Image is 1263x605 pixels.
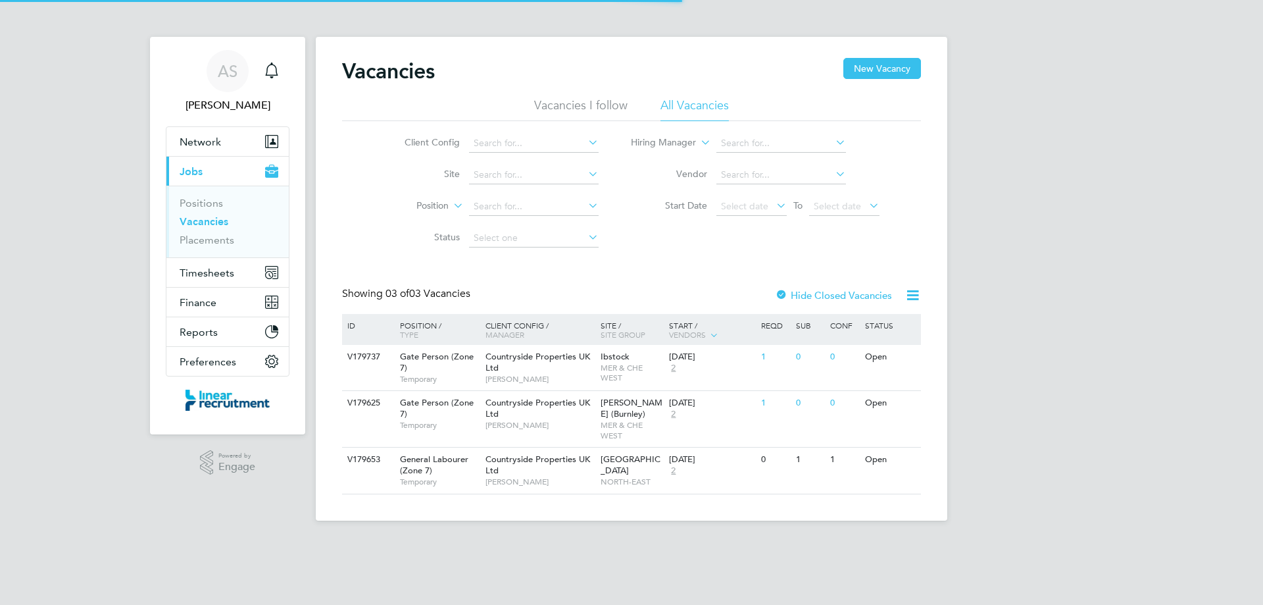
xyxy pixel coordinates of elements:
div: Position / [390,314,482,346]
a: Go to home page [166,390,289,411]
li: Vacancies I follow [534,97,628,121]
button: Preferences [166,347,289,376]
span: Vendors [669,329,706,340]
span: Reports [180,326,218,338]
span: Countryside Properties UK Ltd [485,351,590,373]
nav: Main navigation [150,37,305,434]
input: Search for... [469,197,599,216]
div: Showing [342,287,473,301]
span: Countryside Properties UK Ltd [485,397,590,419]
div: Site / [597,314,666,346]
div: Sub [793,314,827,336]
span: Gate Person (Zone 7) [400,351,474,373]
h2: Vacancies [342,58,435,84]
span: Temporary [400,420,479,431]
div: Status [862,314,919,336]
span: MER & CHE WEST [601,363,663,383]
div: 0 [793,345,827,369]
div: 1 [793,448,827,472]
div: Client Config / [482,314,597,346]
a: AS[PERSON_NAME] [166,50,289,113]
span: Gate Person (Zone 7) [400,397,474,419]
span: [PERSON_NAME] [485,374,594,384]
span: Finance [180,296,216,309]
span: 2 [669,465,678,477]
span: Temporary [400,374,479,384]
input: Search for... [469,134,599,153]
span: Powered by [218,450,255,461]
button: Timesheets [166,258,289,287]
a: Powered byEngage [200,450,256,475]
span: 03 Vacancies [385,287,470,300]
span: [PERSON_NAME] (Burnley) [601,397,662,419]
div: Open [862,345,919,369]
div: 1 [758,345,792,369]
span: [GEOGRAPHIC_DATA] [601,454,660,476]
div: Jobs [166,186,289,257]
span: MER & CHE WEST [601,420,663,440]
div: V179737 [344,345,390,369]
label: Client Config [384,136,460,148]
span: Select date [814,200,861,212]
button: Reports [166,317,289,346]
span: Manager [485,329,524,340]
span: Timesheets [180,267,234,279]
div: [DATE] [669,398,755,409]
span: [PERSON_NAME] [485,477,594,487]
div: 0 [758,448,792,472]
label: Status [384,231,460,243]
img: linearrecruitment-logo-retina.png [186,390,270,411]
div: 0 [793,391,827,415]
input: Select one [469,229,599,248]
span: NORTH-EAST [601,477,663,487]
button: New Vacancy [843,58,921,79]
span: Type [400,329,418,340]
span: Preferences [180,355,236,368]
div: Start / [666,314,758,347]
li: All Vacancies [660,97,729,121]
span: AS [218,63,237,80]
label: Hiring Manager [620,136,696,149]
label: Start Date [631,199,707,211]
span: Ibstock [601,351,630,362]
span: [PERSON_NAME] [485,420,594,431]
span: 2 [669,409,678,420]
div: Conf [827,314,861,336]
div: [DATE] [669,454,755,465]
label: Site [384,168,460,180]
label: Vendor [631,168,707,180]
span: Select date [721,200,768,212]
button: Jobs [166,157,289,186]
div: ID [344,314,390,336]
button: Network [166,127,289,156]
button: Finance [166,288,289,317]
div: 0 [827,345,861,369]
label: Hide Closed Vacancies [775,289,892,302]
span: Site Group [601,329,645,340]
a: Vacancies [180,215,228,228]
span: Network [180,136,221,148]
input: Search for... [716,134,846,153]
div: 1 [758,391,792,415]
span: Engage [218,461,255,473]
input: Search for... [469,166,599,184]
span: 03 of [385,287,409,300]
div: V179625 [344,391,390,415]
span: Temporary [400,477,479,487]
span: Countryside Properties UK Ltd [485,454,590,476]
div: 0 [827,391,861,415]
div: [DATE] [669,352,755,363]
span: General Labourer (Zone 7) [400,454,468,476]
div: V179653 [344,448,390,472]
div: Open [862,391,919,415]
span: 2 [669,363,678,374]
div: Reqd [758,314,792,336]
label: Position [373,199,449,213]
div: Open [862,448,919,472]
div: 1 [827,448,861,472]
span: To [789,197,806,214]
span: Alyssa Smith [166,97,289,113]
a: Positions [180,197,223,209]
span: Jobs [180,165,203,178]
a: Placements [180,234,234,246]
